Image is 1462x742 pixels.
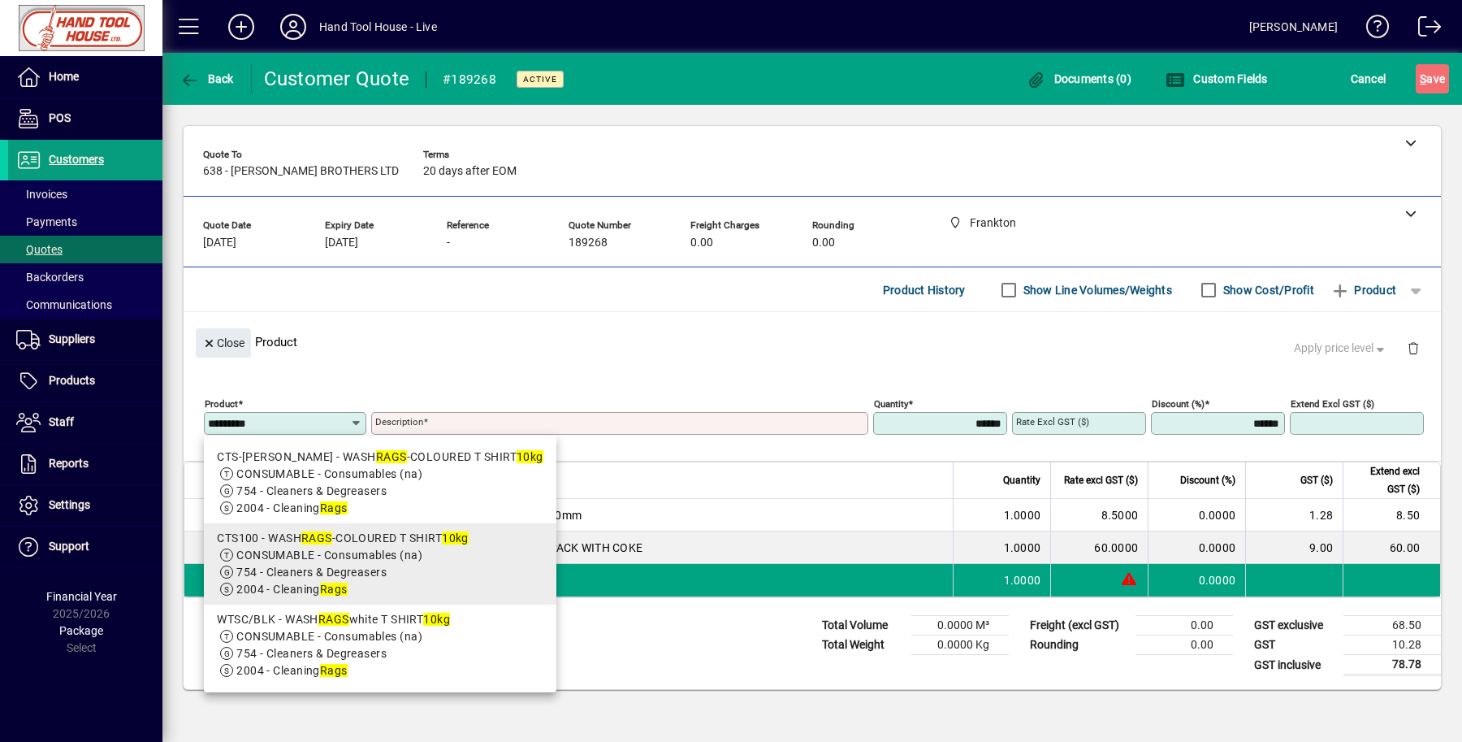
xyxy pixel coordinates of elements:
button: Apply price level [1287,334,1395,363]
a: POS [8,98,162,139]
td: 0.0000 [1148,499,1245,532]
button: Back [175,64,238,93]
mat-label: Discount (%) [1152,398,1205,410]
span: Quotes [16,243,63,256]
td: 0.0000 [1148,532,1245,564]
span: CONSUMABLE - Consumables (na) [236,630,422,643]
span: [DATE] [203,236,236,250]
a: Home [8,57,162,98]
a: Products [8,361,162,401]
td: Total Weight [814,636,911,655]
span: 0.00 [812,236,835,250]
span: - [447,236,450,250]
td: 8.50 [1343,499,1440,532]
button: Close [196,328,251,358]
span: CONSUMABLE - Consumables (na) [236,549,422,562]
span: Apply price level [1294,340,1388,357]
div: WTSC/BLK - WASH white T SHIRT [217,611,543,628]
a: Settings [8,485,162,526]
td: 0.00 [1135,616,1233,636]
td: Freight (excl GST) [1022,616,1135,636]
span: 2004 - Cleaning [236,583,347,596]
button: Custom Fields [1161,64,1272,93]
button: Delete [1394,328,1433,367]
span: 2004 - Cleaning [236,501,347,514]
a: Staff [8,402,162,443]
div: Product [184,312,1441,371]
span: 20 days after EOM [423,165,517,178]
span: [DATE] [325,236,358,250]
a: Invoices [8,180,162,208]
span: Rate excl GST ($) [1064,471,1138,489]
span: Support [49,540,89,553]
td: 78.78 [1343,655,1441,675]
td: 0.0000 Kg [911,636,1009,655]
span: Backorders [16,271,84,284]
td: 0.00 [1135,636,1233,655]
span: Active [523,74,557,85]
mat-label: Description [375,416,423,427]
a: Reports [8,444,162,484]
span: Documents (0) [1026,72,1131,85]
span: CONSUMABLE - Consumables (na) [236,467,422,480]
span: Products [49,374,95,387]
td: GST [1246,636,1343,655]
em: 10kg [442,532,469,545]
label: Show Line Volumes/Weights [1020,282,1172,298]
button: Add [215,12,267,41]
span: ave [1420,66,1445,92]
span: Reports [49,457,89,470]
span: 638 - [PERSON_NAME] BROTHERS LTD [203,165,399,178]
a: Communications [8,291,162,319]
div: Customer Quote [264,66,410,92]
div: CTS-[PERSON_NAME] - WASH -COLOURED T SHIRT [217,449,543,466]
em: RAGS [318,613,349,626]
span: Discount (%) [1180,471,1235,489]
em: Rags [320,664,348,677]
td: GST inclusive [1246,655,1343,675]
em: 10kg [517,450,543,463]
span: 754 - Cleaners & Degreasers [236,647,387,660]
span: 2004 - Cleaning [236,664,347,677]
span: Home [49,70,79,83]
span: Suppliers [49,332,95,345]
td: 10.28 [1343,636,1441,655]
button: Save [1416,64,1449,93]
span: Staff [49,415,74,428]
span: GST ($) [1300,471,1333,489]
span: Communications [16,298,112,311]
a: Suppliers [8,319,162,360]
app-page-header-button: Back [162,64,252,93]
span: Invoices [16,188,67,201]
span: 0.00 [690,236,713,250]
a: Logout [1406,3,1442,56]
span: Settings [49,498,90,511]
td: 0.0000 [1148,564,1245,597]
span: 754 - Cleaners & Degreasers [236,484,387,497]
span: Cancel [1351,66,1386,92]
div: CTS100 - WASH -COLOURED T SHIRT [217,530,543,547]
a: Knowledge Base [1354,3,1390,56]
em: RAGS [376,450,407,463]
span: Extend excl GST ($) [1353,462,1420,498]
app-page-header-button: Delete [1394,341,1433,355]
app-page-header-button: Close [192,335,255,349]
span: 189268 [569,236,608,250]
mat-label: Rate excl GST ($) [1016,416,1089,427]
span: Back [180,72,234,85]
button: Profile [267,12,319,41]
td: 68.50 [1343,616,1441,636]
td: Rounding [1022,636,1135,655]
div: Hand Tool House - Live [319,14,437,40]
span: Package [59,624,103,637]
td: 1.28 [1245,499,1343,532]
div: 60.0000 [1061,540,1138,556]
div: 8.5000 [1061,507,1138,523]
a: Payments [8,208,162,236]
mat-option: CTS-FRANK - WASH RAGS-COLOURED T SHIRT 10kg [204,442,556,523]
span: Financial Year [46,590,117,603]
td: 0.0000 M³ [911,616,1009,636]
mat-label: Extend excl GST ($) [1291,398,1374,410]
span: Quantity [1003,471,1040,489]
span: Payments [16,215,77,228]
